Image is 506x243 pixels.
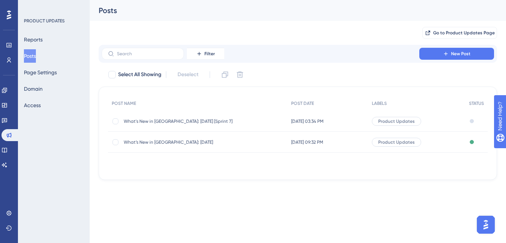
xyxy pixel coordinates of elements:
span: POST DATE [291,100,314,106]
span: Product Updates [378,118,415,124]
span: What’s New in [GEOGRAPHIC_DATA]: [DATE] [124,139,243,145]
button: New Post [419,48,494,60]
button: Access [24,99,41,112]
span: [DATE] 09:32 PM [291,139,323,145]
span: LABELS [372,100,387,106]
button: Deselect [171,68,205,81]
button: Page Settings [24,66,57,79]
button: Filter [187,48,224,60]
input: Search [117,51,178,56]
span: Product Updates [378,139,415,145]
button: Domain [24,82,43,96]
span: What's New in [GEOGRAPHIC_DATA]: [DATE] [Sprint 7] [124,118,243,124]
div: Posts [99,5,478,16]
span: New Post [451,51,470,57]
span: POST NAME [112,100,136,106]
span: Need Help? [18,2,47,11]
button: Go to Product Updates Page [422,27,497,39]
span: Go to Product Updates Page [433,30,495,36]
button: Posts [24,49,36,63]
div: PRODUCT UPDATES [24,18,65,24]
span: Deselect [178,70,198,79]
iframe: UserGuiding AI Assistant Launcher [475,214,497,236]
span: Select All Showing [118,70,161,79]
span: Filter [204,51,215,57]
button: Reports [24,33,43,46]
span: STATUS [469,100,484,106]
span: [DATE] 03:34 PM [291,118,324,124]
